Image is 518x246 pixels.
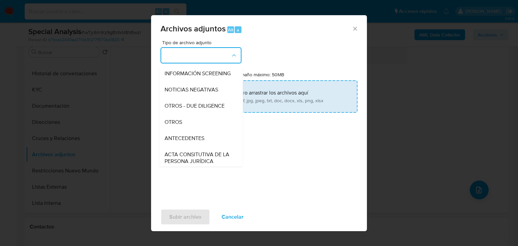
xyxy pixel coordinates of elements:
[165,70,231,77] span: INFORMACIÓN SCREENING
[165,151,233,165] span: ACTA CONSITUTIVA DE LA PERSONA JURÍDICA
[352,25,358,31] button: Cerrar
[222,210,243,224] span: Cancelar
[165,103,225,109] span: OTROS - DUE DILIGENCE
[228,27,233,33] span: Alt
[213,209,252,225] button: Cancelar
[165,86,218,93] span: NOTICIAS NEGATIVAS
[161,23,226,34] span: Archivos adjuntos
[162,40,243,45] span: Tipo de archivo adjunto
[165,135,204,142] span: ANTECEDENTES
[165,119,182,126] span: OTROS
[236,72,284,78] label: Tamaño máximo: 50MB
[237,27,239,33] span: a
